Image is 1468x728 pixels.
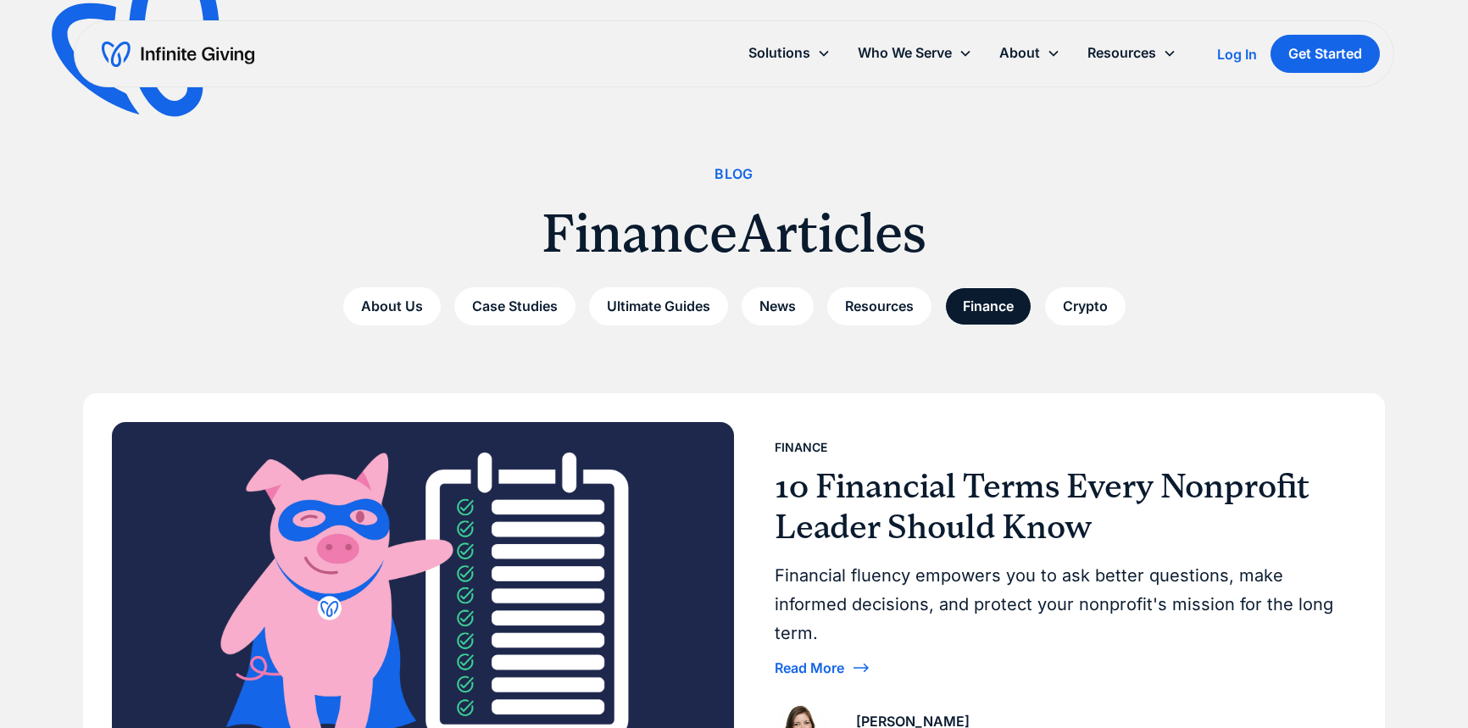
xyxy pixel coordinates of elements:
[775,661,844,675] div: Read More
[1045,287,1126,325] a: Crypto
[775,561,1343,647] div: Financial fluency empowers you to ask better questions, make informed decisions, and protect your...
[742,287,814,325] a: News
[343,287,441,325] a: About Us
[715,163,753,186] div: Blog
[1087,42,1156,64] div: Resources
[775,437,827,458] div: Finance
[1271,35,1380,73] a: Get Started
[986,35,1074,71] div: About
[775,466,1343,547] h3: 10 Financial Terms Every Nonprofit Leader Should Know
[1217,44,1257,64] a: Log In
[589,287,728,325] a: Ultimate Guides
[945,287,1031,325] a: Finance
[542,199,737,267] h1: Finance
[1217,47,1257,61] div: Log In
[454,287,576,325] a: Case Studies
[102,41,254,68] a: home
[737,199,926,267] h1: Articles
[1074,35,1190,71] div: Resources
[844,35,986,71] div: Who We Serve
[827,287,931,325] a: Resources
[999,42,1040,64] div: About
[858,42,952,64] div: Who We Serve
[735,35,844,71] div: Solutions
[748,42,810,64] div: Solutions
